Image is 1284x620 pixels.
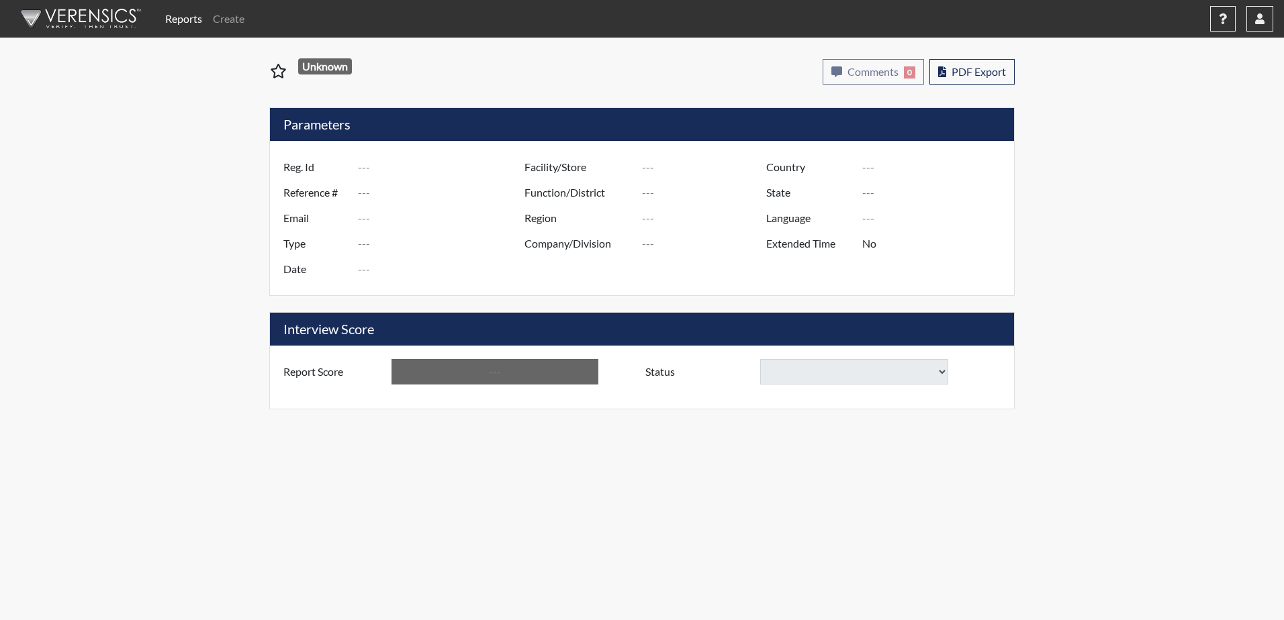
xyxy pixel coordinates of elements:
[160,5,208,32] a: Reports
[642,231,770,256] input: ---
[862,180,1011,205] input: ---
[273,154,358,180] label: Reg. Id
[358,231,528,256] input: ---
[929,59,1015,85] button: PDF Export
[358,154,528,180] input: ---
[273,359,392,384] label: Report Score
[862,154,1011,180] input: ---
[358,180,528,205] input: ---
[392,359,598,384] input: ---
[270,108,1014,141] h5: Parameters
[358,205,528,231] input: ---
[635,359,760,384] label: Status
[862,205,1011,231] input: ---
[952,65,1006,78] span: PDF Export
[273,205,358,231] label: Email
[514,180,642,205] label: Function/District
[756,205,862,231] label: Language
[823,59,924,85] button: Comments0
[514,231,642,256] label: Company/Division
[273,256,358,282] label: Date
[514,154,642,180] label: Facility/Store
[635,359,1011,384] div: Document a decision to hire or decline a candiate
[756,231,862,256] label: Extended Time
[642,154,770,180] input: ---
[298,58,353,74] span: Unknown
[847,65,899,78] span: Comments
[756,154,862,180] label: Country
[904,66,915,79] span: 0
[208,5,250,32] a: Create
[273,231,358,256] label: Type
[273,180,358,205] label: Reference #
[270,313,1014,346] h5: Interview Score
[862,231,1011,256] input: ---
[756,180,862,205] label: State
[642,180,770,205] input: ---
[642,205,770,231] input: ---
[358,256,528,282] input: ---
[514,205,642,231] label: Region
